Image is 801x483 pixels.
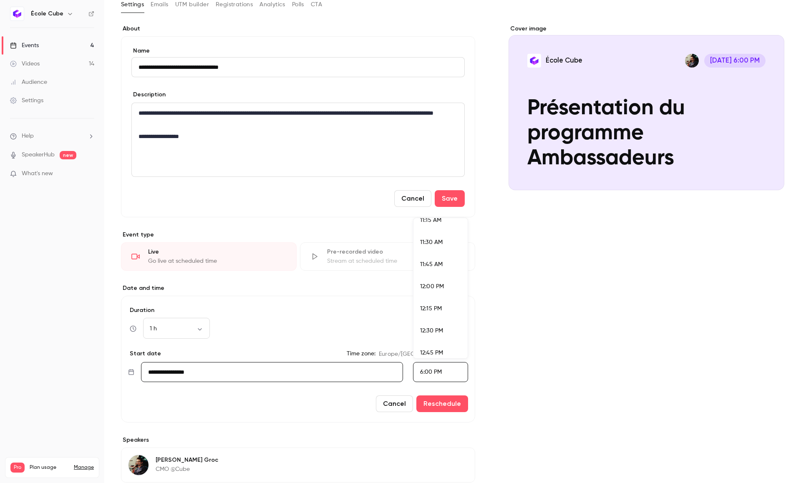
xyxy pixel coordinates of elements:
span: 11:45 AM [420,262,443,267]
span: 12:30 PM [420,328,443,334]
span: 12:00 PM [420,284,444,289]
span: 11:15 AM [420,217,441,223]
span: 11:30 AM [420,239,443,245]
span: 12:15 PM [420,306,442,312]
span: 12:45 PM [420,350,443,356]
